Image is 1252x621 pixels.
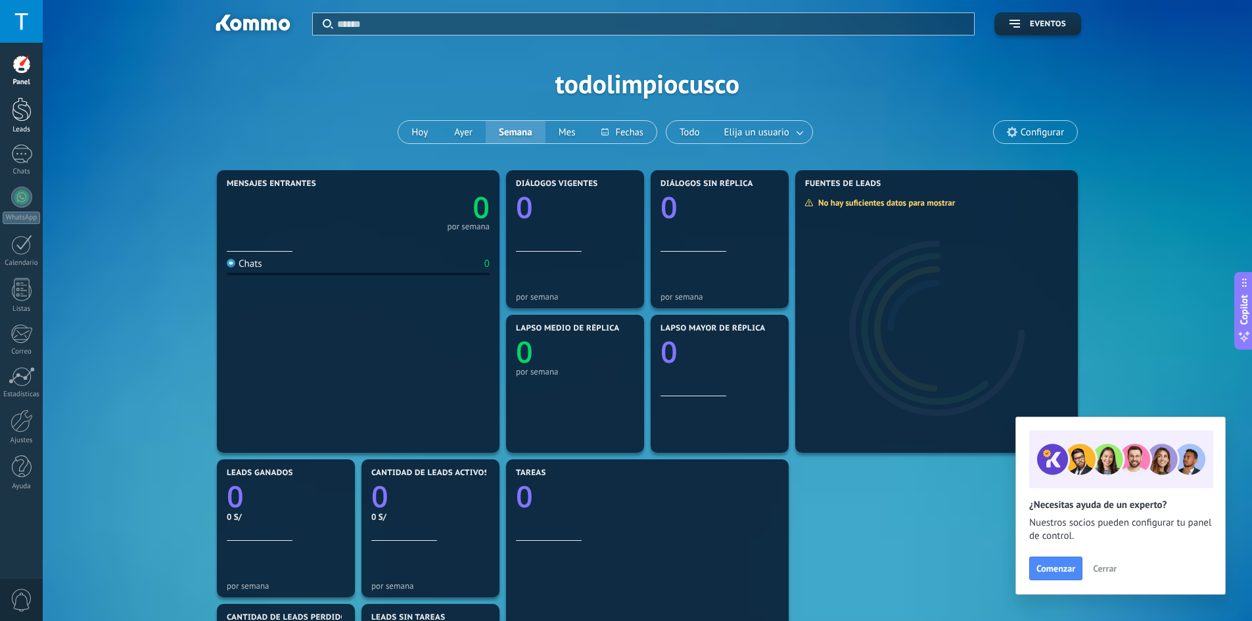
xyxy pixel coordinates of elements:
[661,292,779,302] div: por semana
[994,12,1081,35] button: Eventos
[371,581,490,591] div: por semana
[588,121,656,143] button: Fechas
[3,390,41,399] div: Estadísticas
[1029,517,1212,543] span: Nuestros socios pueden configurar tu panel de control.
[486,121,545,143] button: Semana
[227,476,244,517] text: 0
[666,121,713,143] button: Todo
[3,305,41,313] div: Listas
[1029,557,1082,580] button: Comenzar
[1238,294,1251,325] span: Copilot
[804,197,964,208] div: No hay suficientes datos para mostrar
[371,476,490,517] a: 0
[516,476,779,517] a: 0
[227,511,345,522] div: 0 S/
[3,348,41,356] div: Correo
[227,179,316,189] span: Mensajes entrantes
[713,121,812,143] button: Elija un usuario
[1029,499,1212,511] h2: ¿Necesitas ayuda de un experto?
[3,436,41,445] div: Ajustes
[516,332,533,372] text: 0
[227,258,262,270] div: Chats
[1093,564,1117,573] span: Cerrar
[1021,127,1064,138] span: Configurar
[3,78,41,87] div: Panel
[1036,564,1075,573] span: Comenzar
[516,367,634,377] div: por semana
[516,469,546,478] span: Tareas
[371,511,490,522] div: 0 S/
[661,187,678,227] text: 0
[227,581,345,591] div: por semana
[516,292,634,302] div: por semana
[227,259,235,267] img: Chats
[3,168,41,176] div: Chats
[3,126,41,134] div: Leads
[227,469,293,478] span: Leads ganados
[3,259,41,267] div: Calendario
[516,187,533,227] text: 0
[516,476,533,517] text: 0
[1030,20,1066,29] span: Eventos
[227,476,345,517] a: 0
[473,187,490,227] text: 0
[722,124,792,141] span: Elija un usuario
[1087,559,1123,578] button: Cerrar
[441,121,486,143] button: Ayer
[545,121,589,143] button: Mes
[398,121,441,143] button: Hoy
[371,476,388,517] text: 0
[3,212,40,224] div: WhatsApp
[516,179,598,189] span: Diálogos vigentes
[484,258,490,270] div: 0
[447,223,490,230] div: por semana
[3,482,41,491] div: Ayuda
[516,324,620,333] span: Lapso medio de réplica
[661,332,678,372] text: 0
[805,179,881,189] span: Fuentes de leads
[371,469,489,478] span: Cantidad de leads activos
[358,187,490,227] a: 0
[661,324,765,333] span: Lapso mayor de réplica
[661,179,753,189] span: Diálogos sin réplica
